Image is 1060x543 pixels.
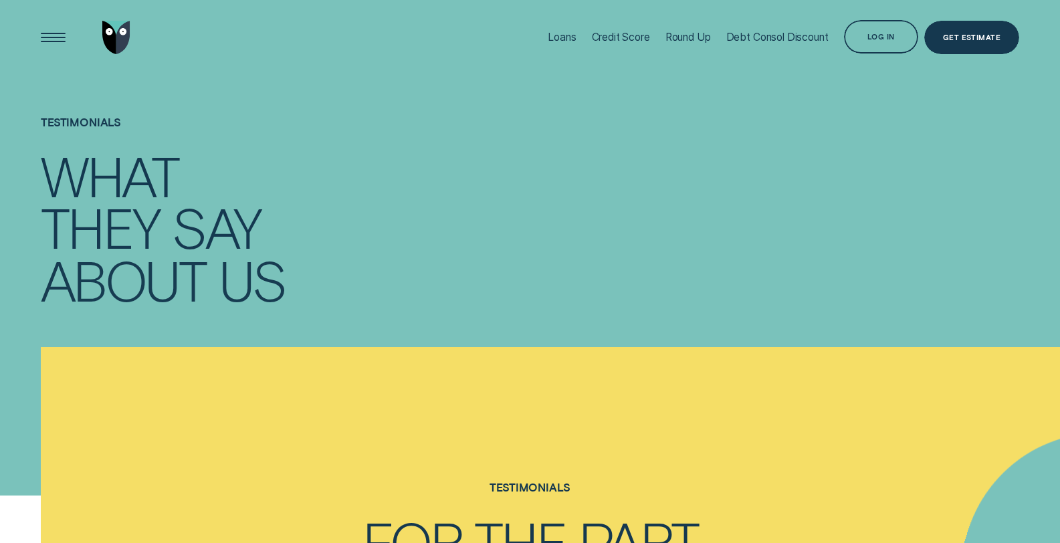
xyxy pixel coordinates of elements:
[41,481,1019,494] h4: Testimonials
[844,20,918,53] button: Log in
[548,31,576,43] div: Loans
[37,21,70,54] button: Open Menu
[172,202,260,254] div: say
[924,21,1019,54] a: Get Estimate
[41,254,205,306] div: about
[41,150,178,202] div: What
[219,254,286,306] div: us
[592,31,650,43] div: Credit Score
[726,31,829,43] div: Debt Consol Discount
[41,202,159,254] div: they
[665,31,711,43] div: Round Up
[41,116,285,150] h1: Testimonials
[41,150,285,306] h4: What they say about us
[102,21,130,54] img: Wisr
